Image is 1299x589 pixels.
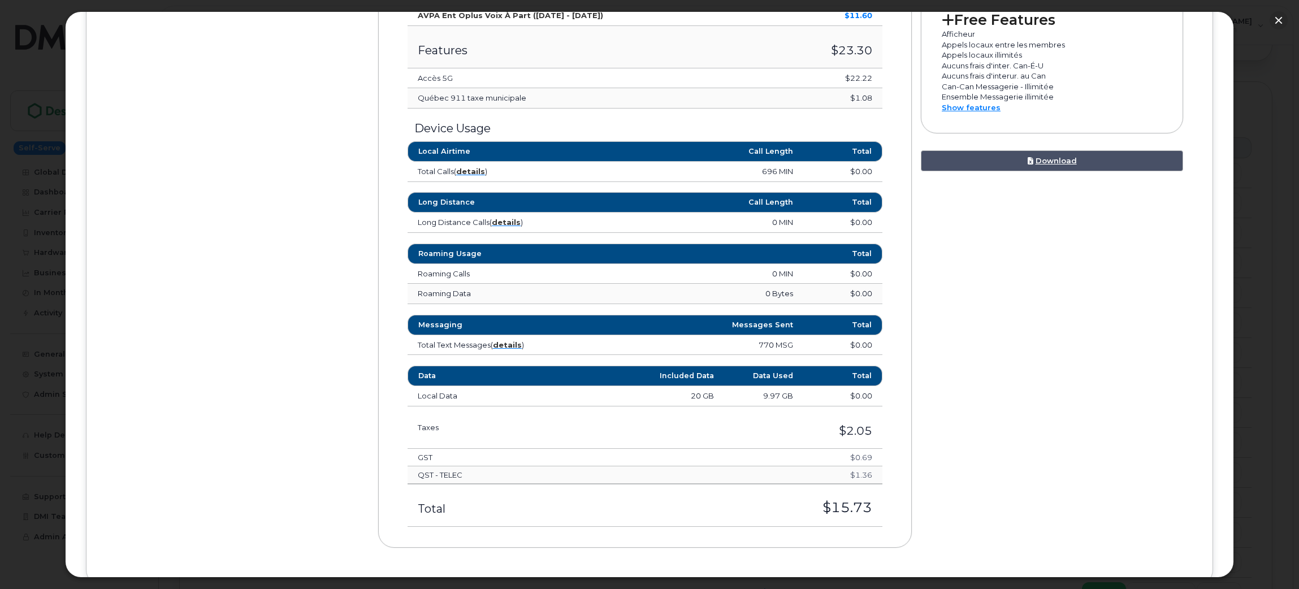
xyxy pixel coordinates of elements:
[408,315,605,335] th: Messaging
[803,284,882,304] td: $0.00
[605,192,803,213] th: Call Length
[611,425,872,437] h3: $2.05
[605,284,803,304] td: 0 Bytes
[418,503,591,515] h3: Total
[705,453,872,461] h4: $0.69
[408,244,605,264] th: Roaming Usage
[408,386,645,406] td: Local Data
[408,366,645,386] th: Data
[803,213,882,233] td: $0.00
[454,167,487,176] span: ( )
[921,150,1183,171] a: Download
[803,192,882,213] th: Total
[803,335,882,356] td: $0.00
[418,471,685,479] h4: QST - TELEC
[418,423,591,431] h3: Taxes
[408,141,605,162] th: Local Airtime
[408,335,605,356] td: Total Text Messages
[705,471,872,479] h4: $1.36
[605,335,803,356] td: 770 MSG
[803,315,882,335] th: Total
[408,162,605,182] td: Total Calls
[803,141,882,162] th: Total
[492,218,521,227] a: details
[645,366,724,386] th: Included Data
[491,340,524,349] span: ( )
[408,192,605,213] th: Long Distance
[803,162,882,182] td: $0.00
[724,366,803,386] th: Data Used
[605,315,803,335] th: Messages Sent
[605,264,803,284] td: 0 MIN
[803,386,882,406] td: $0.00
[724,386,803,406] td: 9.97 GB
[408,284,605,304] td: Roaming Data
[490,218,523,227] span: ( )
[605,213,803,233] td: 0 MIN
[803,264,882,284] td: $0.00
[611,500,872,515] h3: $15.73
[456,167,485,176] a: details
[493,340,522,349] a: details
[803,366,882,386] th: Total
[605,162,803,182] td: 696 MIN
[803,244,882,264] th: Total
[408,264,605,284] td: Roaming Calls
[418,453,685,461] h4: GST
[605,141,803,162] th: Call Length
[408,213,605,233] td: Long Distance Calls
[645,386,724,406] td: 20 GB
